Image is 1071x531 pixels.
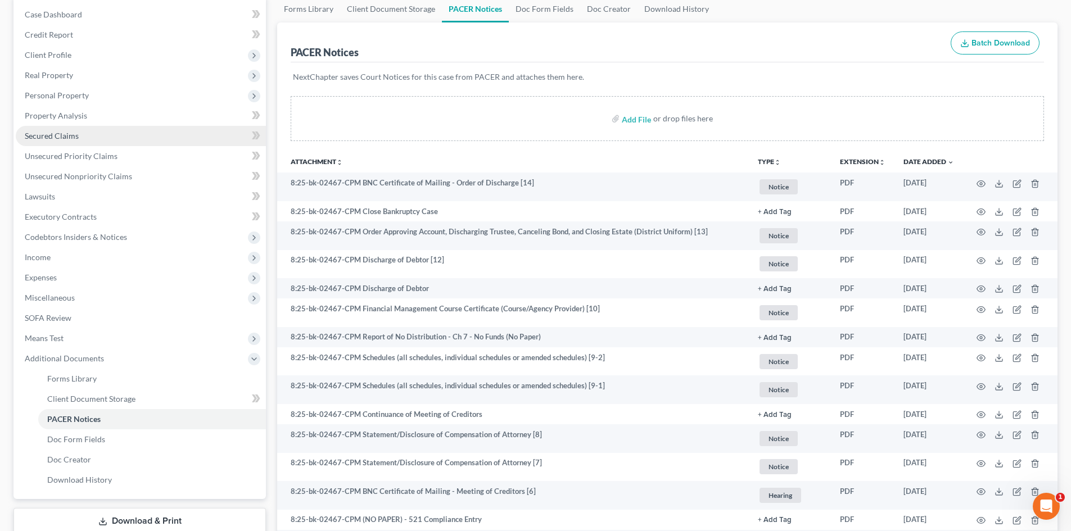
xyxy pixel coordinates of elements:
i: unfold_more [879,159,885,166]
i: unfold_more [336,159,343,166]
iframe: Intercom live chat [1033,493,1060,520]
td: [DATE] [894,424,963,453]
td: PDF [831,221,894,250]
a: Date Added expand_more [903,157,954,166]
td: 8:25-bk-02467-CPM Schedules (all schedules, individual schedules or amended schedules) [9-2] [277,347,749,376]
td: [DATE] [894,298,963,327]
td: PDF [831,481,894,510]
td: [DATE] [894,481,963,510]
td: 8:25-bk-02467-CPM Schedules (all schedules, individual schedules or amended schedules) [9-1] [277,375,749,404]
a: Notice [758,457,822,476]
a: Notice [758,380,822,399]
td: PDF [831,278,894,298]
a: Hearing [758,486,822,505]
td: 8:25-bk-02467-CPM Order Approving Account, Discharging Trustee, Canceling Bond, and Closing Estat... [277,221,749,250]
td: PDF [831,375,894,404]
span: Personal Property [25,90,89,100]
a: + Add Tag [758,332,822,342]
button: + Add Tag [758,411,792,419]
a: SOFA Review [16,308,266,328]
td: PDF [831,298,894,327]
span: 1 [1056,493,1065,502]
span: Notice [760,305,798,320]
span: Doc Creator [47,455,91,464]
a: Notice [758,352,822,371]
td: [DATE] [894,250,963,279]
i: expand_more [947,159,954,166]
span: Case Dashboard [25,10,82,19]
td: PDF [831,424,894,453]
td: [DATE] [894,221,963,250]
span: Forms Library [47,374,97,383]
td: PDF [831,201,894,221]
span: Doc Form Fields [47,434,105,444]
a: + Add Tag [758,206,822,217]
a: + Add Tag [758,409,822,420]
a: Secured Claims [16,126,266,146]
span: Codebtors Insiders & Notices [25,232,127,242]
span: Notice [760,228,798,243]
td: [DATE] [894,327,963,347]
a: Attachmentunfold_more [291,157,343,166]
div: or drop files here [653,113,713,124]
a: Forms Library [38,369,266,389]
span: Hearing [760,488,801,503]
a: Doc Form Fields [38,429,266,450]
button: TYPEunfold_more [758,158,781,166]
span: Notice [760,382,798,397]
span: Miscellaneous [25,293,75,302]
span: Secured Claims [25,131,79,140]
td: [DATE] [894,173,963,201]
td: [DATE] [894,453,963,482]
td: PDF [831,453,894,482]
td: 8:25-bk-02467-CPM Discharge of Debtor [277,278,749,298]
td: [DATE] [894,510,963,530]
td: 8:25-bk-02467-CPM BNC Certificate of Mailing - Meeting of Creditors [6] [277,481,749,510]
div: PACER Notices [291,46,359,59]
a: Notice [758,303,822,322]
span: Unsecured Priority Claims [25,151,118,161]
td: [DATE] [894,201,963,221]
button: + Add Tag [758,208,792,216]
td: 8:25-bk-02467-CPM Report of No Distribution - Ch 7 - No Funds (No Paper) [277,327,749,347]
span: Notice [760,431,798,446]
a: Notice [758,255,822,273]
a: Executory Contracts [16,207,266,227]
td: PDF [831,347,894,376]
a: Client Document Storage [38,389,266,409]
a: Notice [758,178,822,196]
span: Property Analysis [25,111,87,120]
span: Executory Contracts [25,212,97,221]
a: Case Dashboard [16,4,266,25]
span: Real Property [25,70,73,80]
p: NextChapter saves Court Notices for this case from PACER and attaches them here. [293,71,1042,83]
span: Notice [760,256,798,271]
a: Property Analysis [16,106,266,126]
button: + Add Tag [758,285,792,293]
span: Download History [47,475,112,484]
span: Batch Download [971,38,1030,48]
a: Credit Report [16,25,266,45]
span: Means Test [25,333,64,343]
span: Client Profile [25,50,71,60]
td: PDF [831,510,894,530]
button: + Add Tag [758,334,792,342]
td: [DATE] [894,375,963,404]
span: Income [25,252,51,262]
td: [DATE] [894,404,963,424]
td: PDF [831,173,894,201]
a: + Add Tag [758,514,822,525]
a: Download History [38,470,266,490]
span: Notice [760,459,798,474]
a: Doc Creator [38,450,266,470]
span: Notice [760,354,798,369]
a: PACER Notices [38,409,266,429]
td: 8:25-bk-02467-CPM (NO PAPER) - 521 Compliance Entry [277,510,749,530]
a: Unsecured Priority Claims [16,146,266,166]
td: [DATE] [894,278,963,298]
span: Expenses [25,273,57,282]
td: 8:25-bk-02467-CPM Continuance of Meeting of Creditors [277,404,749,424]
td: 8:25-bk-02467-CPM Statement/Disclosure of Compensation of Attorney [7] [277,453,749,482]
a: Lawsuits [16,187,266,207]
span: SOFA Review [25,313,71,323]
